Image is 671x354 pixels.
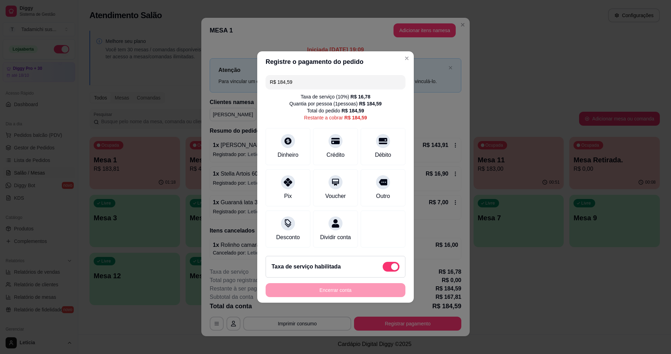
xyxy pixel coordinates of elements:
[359,100,382,107] div: R$ 184,59
[270,75,401,89] input: Ex.: hambúrguer de cordeiro
[301,93,370,100] div: Taxa de serviço ( 10 %)
[351,93,370,100] div: R$ 16,78
[326,151,345,159] div: Crédito
[320,233,351,242] div: Dividir conta
[284,192,292,200] div: Pix
[344,114,367,121] div: R$ 184,59
[376,192,390,200] div: Outro
[276,233,300,242] div: Desconto
[277,151,298,159] div: Dinheiro
[289,100,382,107] div: Quantia por pessoa ( 1 pessoas)
[257,51,414,72] header: Registre o pagamento do pedido
[325,192,346,200] div: Voucher
[375,151,391,159] div: Débito
[272,263,341,271] h2: Taxa de serviço habilitada
[401,53,412,64] button: Close
[304,114,367,121] div: Restante a cobrar
[307,107,364,114] div: Total do pedido
[341,107,364,114] div: R$ 184,59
